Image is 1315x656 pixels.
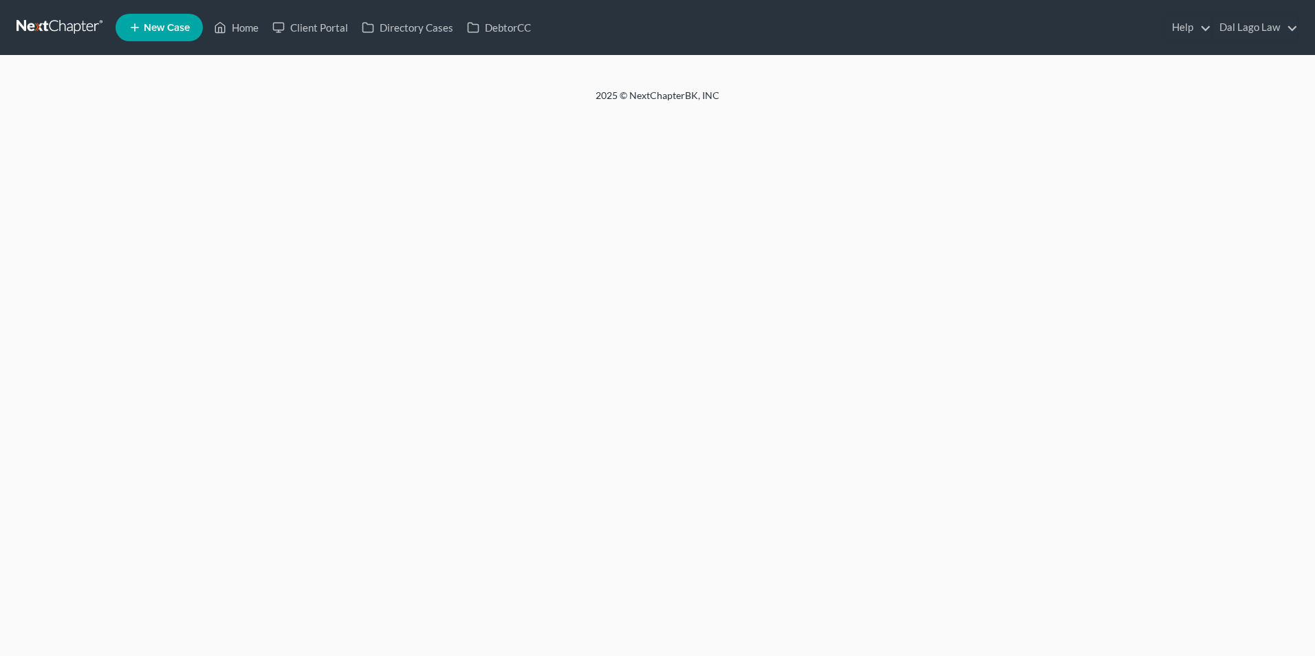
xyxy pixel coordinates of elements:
a: Home [207,15,265,40]
a: Help [1165,15,1211,40]
a: DebtorCC [460,15,538,40]
a: Dal Lago Law [1213,15,1298,40]
new-legal-case-button: New Case [116,14,203,41]
a: Directory Cases [355,15,460,40]
a: Client Portal [265,15,355,40]
div: 2025 © NextChapterBK, INC [265,89,1050,113]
